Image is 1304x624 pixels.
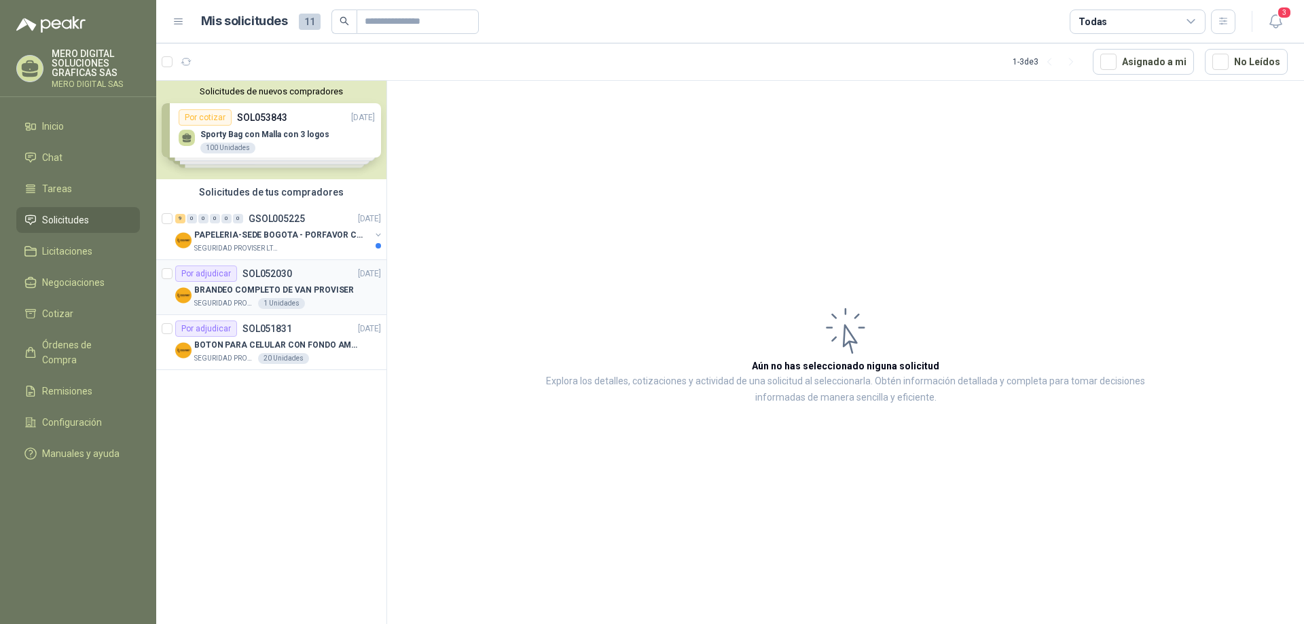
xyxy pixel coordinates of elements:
[201,12,288,31] h1: Mis solicitudes
[175,320,237,337] div: Por adjudicar
[42,119,64,134] span: Inicio
[16,113,140,139] a: Inicio
[156,179,386,205] div: Solicitudes de tus compradores
[299,14,321,30] span: 11
[358,213,381,225] p: [DATE]
[42,213,89,227] span: Solicitudes
[42,337,127,367] span: Órdenes de Compra
[1013,51,1082,73] div: 1 - 3 de 3
[52,80,140,88] p: MERO DIGITAL SAS
[233,214,243,223] div: 0
[156,260,386,315] a: Por adjudicarSOL052030[DATE] Company LogoBRANDEO COMPLETO DE VAN PROVISERSEGURIDAD PROVISER LTDA1...
[52,49,140,77] p: MERO DIGITAL SOLUCIONES GRAFICAS SAS
[42,181,72,196] span: Tareas
[242,324,292,333] p: SOL051831
[752,359,939,373] h3: Aún no has seleccionado niguna solicitud
[16,378,140,404] a: Remisiones
[523,373,1168,406] p: Explora los detalles, cotizaciones y actividad de una solicitud al seleccionarla. Obtén informaci...
[175,287,192,304] img: Company Logo
[1205,49,1288,75] button: No Leídos
[16,207,140,233] a: Solicitudes
[42,275,105,290] span: Negociaciones
[175,214,185,223] div: 9
[340,16,349,26] span: search
[42,306,73,321] span: Cotizar
[156,81,386,179] div: Solicitudes de nuevos compradoresPor cotizarSOL053843[DATE] Sporty Bag con Malla con 3 logos100 U...
[258,353,309,364] div: 20 Unidades
[187,214,197,223] div: 0
[42,384,92,399] span: Remisiones
[175,265,237,282] div: Por adjudicar
[42,244,92,259] span: Licitaciones
[42,415,102,430] span: Configuración
[358,268,381,280] p: [DATE]
[194,298,255,309] p: SEGURIDAD PROVISER LTDA
[1093,49,1194,75] button: Asignado a mi
[221,214,232,223] div: 0
[16,270,140,295] a: Negociaciones
[358,323,381,335] p: [DATE]
[194,229,363,242] p: PAPELERIA-SEDE BOGOTA - PORFAVOR CTZ COMPLETO
[16,145,140,170] a: Chat
[42,150,62,165] span: Chat
[16,16,86,33] img: Logo peakr
[198,214,209,223] div: 0
[1277,6,1292,19] span: 3
[16,301,140,327] a: Cotizar
[1079,14,1107,29] div: Todas
[1263,10,1288,34] button: 3
[175,232,192,249] img: Company Logo
[42,446,120,461] span: Manuales y ayuda
[16,176,140,202] a: Tareas
[16,332,140,373] a: Órdenes de Compra
[249,214,305,223] p: GSOL005225
[16,409,140,435] a: Configuración
[210,214,220,223] div: 0
[194,339,363,352] p: BOTON PARA CELULAR CON FONDO AMARILLO
[162,86,381,96] button: Solicitudes de nuevos compradores
[156,315,386,370] a: Por adjudicarSOL051831[DATE] Company LogoBOTON PARA CELULAR CON FONDO AMARILLOSEGURIDAD PROVISER ...
[16,238,140,264] a: Licitaciones
[16,441,140,466] a: Manuales y ayuda
[194,353,255,364] p: SEGURIDAD PROVISER LTDA
[175,210,384,254] a: 9 0 0 0 0 0 GSOL005225[DATE] Company LogoPAPELERIA-SEDE BOGOTA - PORFAVOR CTZ COMPLETOSEGURIDAD P...
[175,342,192,359] img: Company Logo
[194,243,280,254] p: SEGURIDAD PROVISER LTDA
[194,284,354,297] p: BRANDEO COMPLETO DE VAN PROVISER
[242,269,292,278] p: SOL052030
[258,298,305,309] div: 1 Unidades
